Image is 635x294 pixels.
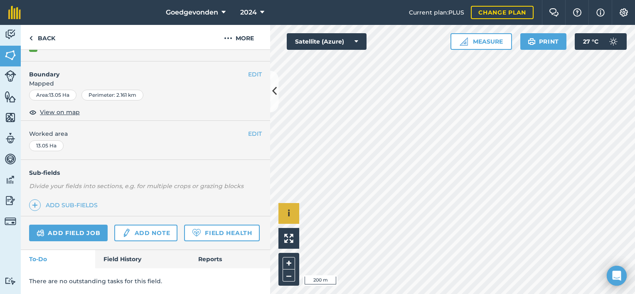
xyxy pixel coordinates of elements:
[166,7,218,17] span: Goedgevonden
[240,7,257,17] span: 2024
[575,33,627,50] button: 27 °C
[460,37,468,46] img: Ruler icon
[5,28,16,41] img: svg+xml;base64,PD94bWwgdmVyc2lvbj0iMS4wIiBlbmNvZGluZz0idXRmLTgiPz4KPCEtLSBHZW5lcmF0b3I6IEFkb2JlIE...
[596,7,605,17] img: svg+xml;base64,PHN2ZyB4bWxucz0iaHR0cDovL3d3dy53My5vcmcvMjAwMC9zdmciIHdpZHRoPSIxNyIgaGVpZ2h0PSIxNy...
[29,107,37,117] img: svg+xml;base64,PHN2ZyB4bWxucz0iaHR0cDovL3d3dy53My5vcmcvMjAwMC9zdmciIHdpZHRoPSIxOCIgaGVpZ2h0PSIyNC...
[288,208,290,218] span: i
[283,269,295,282] button: –
[29,107,80,117] button: View on map
[5,49,16,61] img: svg+xml;base64,PHN2ZyB4bWxucz0iaHR0cDovL3d3dy53My5vcmcvMjAwMC9zdmciIHdpZHRoPSI1NiIgaGVpZ2h0PSI2MC...
[37,228,44,238] img: svg+xml;base64,PD94bWwgdmVyc2lvbj0iMS4wIiBlbmNvZGluZz0idXRmLTgiPz4KPCEtLSBHZW5lcmF0b3I6IEFkb2JlIE...
[8,6,21,19] img: fieldmargin Logo
[224,33,232,43] img: svg+xml;base64,PHN2ZyB4bWxucz0iaHR0cDovL3d3dy53My5vcmcvMjAwMC9zdmciIHdpZHRoPSIyMCIgaGVpZ2h0PSIyNC...
[21,61,248,79] h4: Boundary
[21,168,270,177] h4: Sub-fields
[122,228,131,238] img: svg+xml;base64,PD94bWwgdmVyc2lvbj0iMS4wIiBlbmNvZGluZz0idXRmLTgiPz4KPCEtLSBHZW5lcmF0b3I6IEFkb2JlIE...
[5,174,16,186] img: svg+xml;base64,PD94bWwgdmVyc2lvbj0iMS4wIiBlbmNvZGluZz0idXRmLTgiPz4KPCEtLSBHZW5lcmF0b3I6IEFkb2JlIE...
[450,33,512,50] button: Measure
[284,234,293,243] img: Four arrows, one pointing top left, one top right, one bottom right and the last bottom left
[29,140,64,151] div: 13.05 Ha
[409,8,464,17] span: Current plan : PLUS
[81,90,143,100] div: Perimeter : 2.161 km
[5,194,16,207] img: svg+xml;base64,PD94bWwgdmVyc2lvbj0iMS4wIiBlbmNvZGluZz0idXRmLTgiPz4KPCEtLSBHZW5lcmF0b3I6IEFkb2JlIE...
[583,33,598,50] span: 27 ° C
[619,8,629,17] img: A cog icon
[605,33,622,50] img: svg+xml;base64,PD94bWwgdmVyc2lvbj0iMS4wIiBlbmNvZGluZz0idXRmLTgiPz4KPCEtLSBHZW5lcmF0b3I6IEFkb2JlIE...
[29,33,33,43] img: svg+xml;base64,PHN2ZyB4bWxucz0iaHR0cDovL3d3dy53My5vcmcvMjAwMC9zdmciIHdpZHRoPSI5IiBoZWlnaHQ9IjI0Ii...
[114,225,177,241] a: Add note
[184,225,259,241] a: Field Health
[5,91,16,103] img: svg+xml;base64,PHN2ZyB4bWxucz0iaHR0cDovL3d3dy53My5vcmcvMjAwMC9zdmciIHdpZHRoPSI1NiIgaGVpZ2h0PSI2MC...
[471,6,534,19] a: Change plan
[29,277,262,286] p: There are no outstanding tasks for this field.
[190,250,270,268] a: Reports
[5,153,16,165] img: svg+xml;base64,PD94bWwgdmVyc2lvbj0iMS4wIiBlbmNvZGluZz0idXRmLTgiPz4KPCEtLSBHZW5lcmF0b3I6IEFkb2JlIE...
[520,33,567,50] button: Print
[248,129,262,138] button: EDIT
[5,111,16,124] img: svg+xml;base64,PHN2ZyB4bWxucz0iaHR0cDovL3d3dy53My5vcmcvMjAwMC9zdmciIHdpZHRoPSI1NiIgaGVpZ2h0PSI2MC...
[572,8,582,17] img: A question mark icon
[21,25,64,49] a: Back
[5,70,16,82] img: svg+xml;base64,PD94bWwgdmVyc2lvbj0iMS4wIiBlbmNvZGluZz0idXRmLTgiPz4KPCEtLSBHZW5lcmF0b3I6IEFkb2JlIE...
[5,132,16,145] img: svg+xml;base64,PD94bWwgdmVyc2lvbj0iMS4wIiBlbmNvZGluZz0idXRmLTgiPz4KPCEtLSBHZW5lcmF0b3I6IEFkb2JlIE...
[248,70,262,79] button: EDIT
[5,277,16,285] img: svg+xml;base64,PD94bWwgdmVyc2lvbj0iMS4wIiBlbmNvZGluZz0idXRmLTgiPz4KPCEtLSBHZW5lcmF0b3I6IEFkb2JlIE...
[21,79,270,88] span: Mapped
[32,200,38,210] img: svg+xml;base64,PHN2ZyB4bWxucz0iaHR0cDovL3d3dy53My5vcmcvMjAwMC9zdmciIHdpZHRoPSIxNCIgaGVpZ2h0PSIyNC...
[287,33,367,50] button: Satellite (Azure)
[283,257,295,269] button: +
[40,108,80,117] span: View on map
[549,8,559,17] img: Two speech bubbles overlapping with the left bubble in the forefront
[29,90,76,100] div: Area : 13.05 Ha
[29,129,262,138] span: Worked area
[29,225,108,241] a: Add field job
[95,250,190,268] a: Field History
[208,25,270,49] button: More
[29,182,244,190] em: Divide your fields into sections, e.g. for multiple crops or grazing blocks
[29,199,101,211] a: Add sub-fields
[278,203,299,224] button: i
[21,250,95,268] a: To-Do
[528,37,536,47] img: svg+xml;base64,PHN2ZyB4bWxucz0iaHR0cDovL3d3dy53My5vcmcvMjAwMC9zdmciIHdpZHRoPSIxOSIgaGVpZ2h0PSIyNC...
[607,266,627,286] div: Open Intercom Messenger
[5,216,16,227] img: svg+xml;base64,PD94bWwgdmVyc2lvbj0iMS4wIiBlbmNvZGluZz0idXRmLTgiPz4KPCEtLSBHZW5lcmF0b3I6IEFkb2JlIE...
